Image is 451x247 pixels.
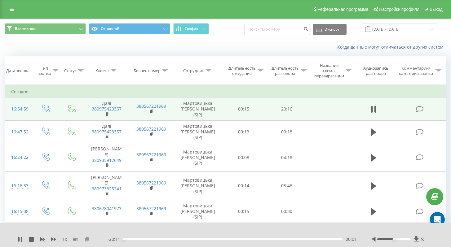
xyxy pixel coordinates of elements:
[359,66,393,76] div: Аудиозапись разговора
[337,44,446,50] a: Когда данные могут отличаться от других систем
[6,68,29,73] div: Дата звонка
[393,238,395,240] div: Accessibility label
[314,63,344,79] div: Название схемы переадресации
[108,236,123,242] span: - 20:11
[11,151,26,163] div: 16:24:22
[430,212,445,227] div: Open Intercom Messenger
[11,103,26,115] div: 16:54:59
[5,85,446,98] td: Сегодня
[265,143,308,172] td: 04:18
[222,98,265,121] td: 00:15
[64,68,77,73] div: Статус
[89,23,170,34] button: Основной
[185,27,198,31] span: График
[174,143,222,172] td: Мартовицька [PERSON_NAME] (SIP)
[122,238,125,240] div: Accessibility label
[136,103,166,109] a: 380567221969
[92,129,122,135] a: 380975423357
[265,172,308,200] td: 05:46
[11,126,26,138] div: 16:47:52
[222,120,265,143] td: 00:13
[222,143,265,172] td: 00:08
[379,7,419,12] span: Настройки профиля
[92,206,122,211] a: 380678041973
[84,143,129,172] td: [PERSON_NAME]
[265,120,308,143] td: 00:18
[398,66,434,76] div: Комментарий/категория звонка
[15,26,36,31] span: Все звонки
[5,23,86,34] button: Все звонки
[136,180,166,186] a: 380567221969
[173,23,209,34] button: График
[92,106,122,112] a: 380975423357
[134,68,161,73] div: Бизнес номер
[62,236,67,242] span: 1 x
[11,180,26,192] div: 16:16:33
[430,7,443,12] span: Выход
[346,236,357,242] span: 00:01
[222,172,265,200] td: 00:14
[183,68,204,73] div: Сотрудник
[38,66,51,76] div: Тип звонка
[222,200,265,223] td: 00:15
[136,152,166,158] a: 380567221969
[136,206,166,211] a: 380567221969
[313,24,347,35] button: Экспорт
[244,24,310,35] input: Поиск по номеру
[92,186,122,192] a: 380973325241
[11,206,26,218] div: 16:15:08
[265,200,308,223] td: 00:30
[136,126,166,132] a: 380567221969
[174,200,222,223] td: Мартовицька [PERSON_NAME] (SIP)
[84,98,129,121] td: Далі
[174,98,222,121] td: Мартовицька [PERSON_NAME] (SIP)
[265,98,308,121] td: 20:16
[95,68,109,73] div: Клиент
[84,120,129,143] td: Далі
[174,120,222,143] td: Мартовицька [PERSON_NAME] (SIP)
[317,7,368,12] span: Реферальная программа
[174,172,222,200] td: Мартовицька [PERSON_NAME] (SIP)
[271,66,299,76] div: Длительность разговора
[84,172,129,200] td: [PERSON_NAME]
[228,66,256,76] div: Длительность ожидания
[92,157,122,163] a: 380935912649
